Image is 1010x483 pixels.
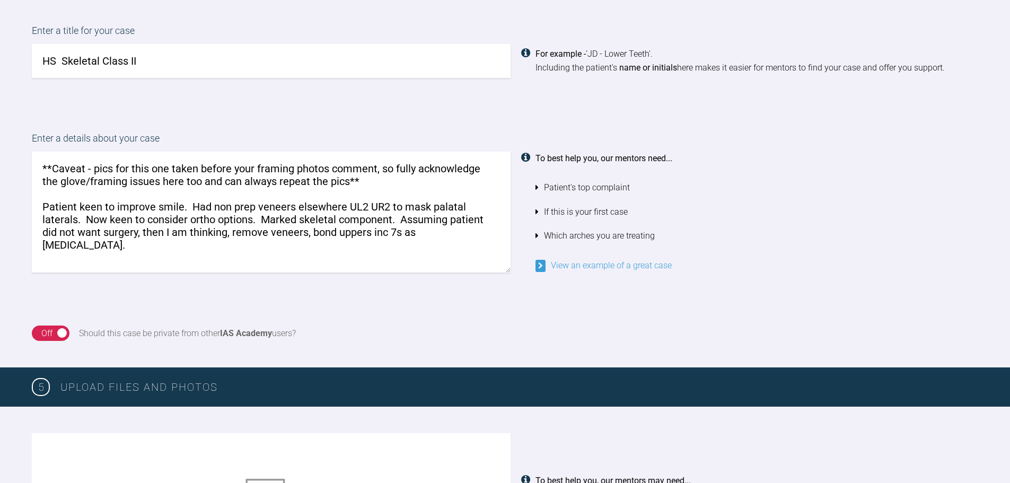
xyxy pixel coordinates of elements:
[32,23,978,44] label: Enter a title for your case
[535,47,979,74] div: 'JD - Lower Teeth'. Including the patient's here makes it easier for mentors to find your case an...
[535,49,586,59] strong: For example -
[32,378,50,396] span: 5
[32,131,978,152] label: Enter a details about your case
[535,224,979,248] li: Which arches you are treating
[619,63,677,73] strong: name or initials
[32,44,511,78] input: JD - Lower Teeth
[535,153,672,163] strong: To best help you, our mentors need...
[220,328,272,338] strong: IAS Academy
[32,152,511,273] textarea: **Caveat - pics for this one taken before your framing photos comment, so fully acknowledge the g...
[535,175,979,200] li: Patient's top complaint
[79,327,296,340] div: Should this case be private from other users?
[535,200,979,224] li: If this is your first case
[535,260,672,270] a: View an example of a great case
[41,327,52,340] div: Off
[60,379,978,396] h3: Upload Files and Photos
